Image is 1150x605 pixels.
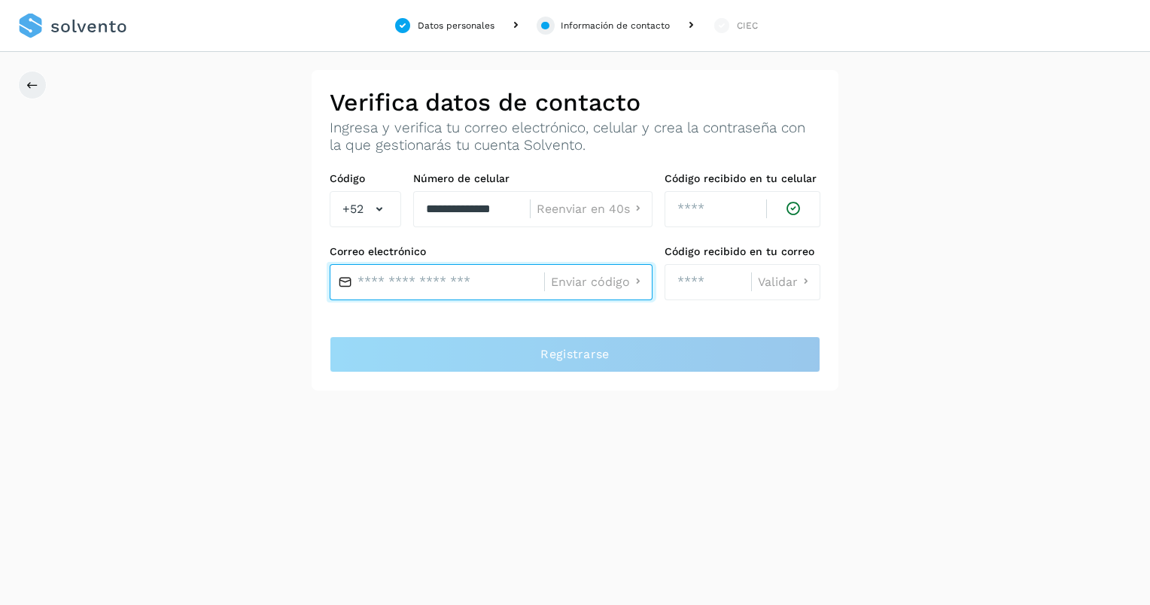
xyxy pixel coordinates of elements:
h2: Verifica datos de contacto [330,88,820,117]
div: Información de contacto [561,19,670,32]
button: Validar [758,274,814,290]
label: Código recibido en tu celular [665,172,820,185]
div: Datos personales [418,19,494,32]
p: Ingresa y verifica tu correo electrónico, celular y crea la contraseña con la que gestionarás tu ... [330,120,820,154]
span: Reenviar en 40s [537,203,630,215]
span: +52 [342,200,364,218]
label: Código recibido en tu correo [665,245,820,258]
span: Validar [758,276,798,288]
span: Enviar código [551,276,630,288]
button: Registrarse [330,336,820,372]
label: Correo electrónico [330,245,653,258]
button: Reenviar en 40s [537,201,646,217]
div: CIEC [737,19,758,32]
span: Registrarse [540,346,609,363]
button: Enviar código [551,274,646,290]
label: Número de celular [413,172,653,185]
label: Código [330,172,401,185]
